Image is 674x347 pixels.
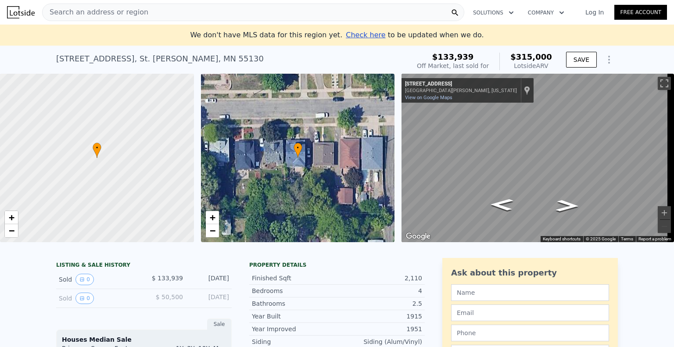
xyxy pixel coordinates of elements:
button: Company [521,5,571,21]
a: Zoom out [5,224,18,237]
div: We don't have MLS data for this region yet. [190,30,484,40]
button: Zoom in [658,206,671,219]
button: Solutions [466,5,521,21]
a: Report a problem [638,236,671,241]
button: Keyboard shortcuts [543,236,581,242]
span: − [209,225,215,236]
div: Sale [207,318,232,330]
input: Name [451,284,609,301]
span: $133,939 [432,52,474,61]
div: Finished Sqft [252,274,337,283]
div: Ask about this property [451,267,609,279]
span: − [9,225,14,236]
a: Zoom in [5,211,18,224]
div: 2,110 [337,274,422,283]
div: [STREET_ADDRESS] , St. [PERSON_NAME] , MN 55130 [56,53,264,65]
a: View on Google Maps [405,95,452,100]
a: Log In [575,8,614,17]
a: Free Account [614,5,667,20]
input: Phone [451,325,609,341]
a: Terms (opens in new tab) [621,236,633,241]
div: Property details [249,261,425,268]
span: $ 50,500 [156,293,183,300]
div: Bathrooms [252,299,337,308]
span: © 2025 Google [586,236,616,241]
button: SAVE [566,52,597,68]
button: Zoom out [658,220,671,233]
img: Lotside [7,6,35,18]
button: View historical data [75,274,94,285]
span: • [294,144,302,152]
div: Street View [402,74,674,242]
span: + [9,212,14,223]
div: Sold [59,293,137,304]
div: Off Market, last sold for [417,61,489,70]
span: + [209,212,215,223]
div: Siding [252,337,337,346]
div: Siding (Alum/Vinyl) [337,337,422,346]
div: Bedrooms [252,286,337,295]
div: Year Built [252,312,337,321]
span: Check here [346,31,385,39]
div: [DATE] [190,293,229,304]
a: Zoom out [206,224,219,237]
button: Toggle fullscreen view [658,77,671,90]
span: • [93,144,101,152]
div: 1951 [337,325,422,333]
div: Sold [59,274,137,285]
div: LISTING & SALE HISTORY [56,261,232,270]
div: Lotside ARV [510,61,552,70]
div: Houses Median Sale [62,335,226,344]
div: [GEOGRAPHIC_DATA][PERSON_NAME], [US_STATE] [405,88,517,93]
div: • [294,143,302,158]
div: [DATE] [190,274,229,285]
path: Go West, Cook Ave E [546,197,589,215]
span: $ 133,939 [152,275,183,282]
a: Open this area in Google Maps (opens a new window) [404,231,433,242]
div: [STREET_ADDRESS] [405,81,517,88]
div: to be updated when we do. [346,30,484,40]
img: Google [404,231,433,242]
path: Go East, Cook Ave E [480,196,523,214]
a: Zoom in [206,211,219,224]
div: Year Improved [252,325,337,333]
button: View historical data [75,293,94,304]
div: 2.5 [337,299,422,308]
span: $315,000 [510,52,552,61]
button: Show Options [600,51,618,68]
a: Show location on map [524,86,530,95]
div: • [93,143,101,158]
div: Map [402,74,674,242]
span: Search an address or region [43,7,148,18]
div: 1915 [337,312,422,321]
input: Email [451,304,609,321]
div: 4 [337,286,422,295]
